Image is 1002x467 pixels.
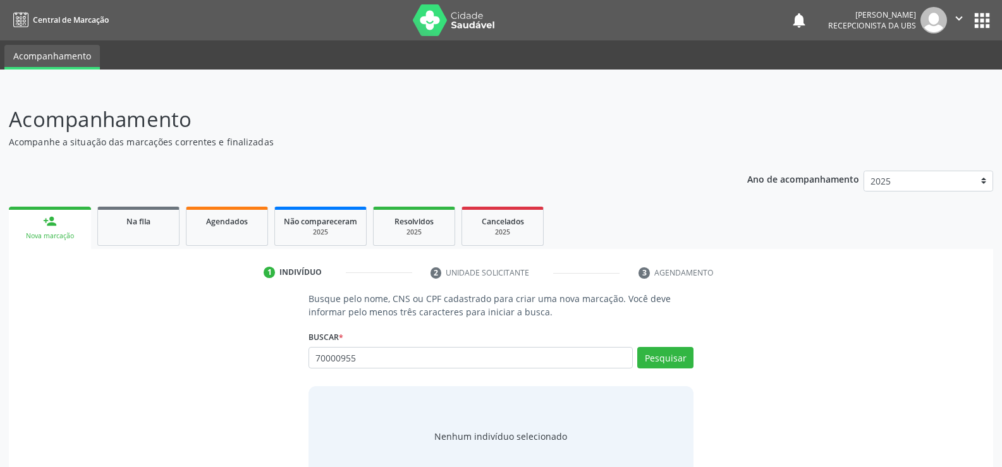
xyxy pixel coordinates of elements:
[43,214,57,228] div: person_add
[279,267,322,278] div: Indivíduo
[18,231,82,241] div: Nova marcação
[952,11,966,25] i: 
[828,20,916,31] span: Recepcionista da UBS
[394,216,434,227] span: Resolvidos
[309,347,633,368] input: Busque por nome, CNS ou CPF
[264,267,275,278] div: 1
[206,216,248,227] span: Agendados
[9,104,698,135] p: Acompanhamento
[637,347,693,368] button: Pesquisar
[947,7,971,33] button: 
[284,216,357,227] span: Não compareceram
[920,7,947,33] img: img
[126,216,150,227] span: Na fila
[309,292,693,318] p: Busque pelo nome, CNS ou CPF cadastrado para criar uma nova marcação. Você deve informar pelo men...
[747,171,859,186] p: Ano de acompanhamento
[309,327,343,347] label: Buscar
[4,45,100,70] a: Acompanhamento
[284,227,357,237] div: 2025
[9,135,698,149] p: Acompanhe a situação das marcações correntes e finalizadas
[471,227,534,237] div: 2025
[434,430,567,443] div: Nenhum indivíduo selecionado
[482,216,524,227] span: Cancelados
[971,9,993,32] button: apps
[33,15,109,25] span: Central de Marcação
[828,9,916,20] div: [PERSON_NAME]
[790,11,808,29] button: notifications
[382,227,446,237] div: 2025
[9,9,109,30] a: Central de Marcação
